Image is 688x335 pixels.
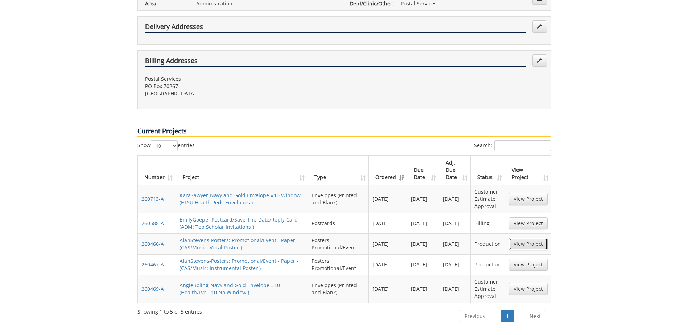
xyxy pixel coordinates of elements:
td: Envelopes (Printed and Blank) [308,185,369,213]
td: [DATE] [439,185,471,213]
td: [DATE] [407,213,439,233]
a: View Project [509,238,548,250]
a: View Project [509,193,548,205]
td: [DATE] [407,185,439,213]
a: Next [525,310,545,322]
th: Adj. Due Date: activate to sort column ascending [439,156,471,185]
td: [DATE] [369,254,407,275]
p: [GEOGRAPHIC_DATA] [145,90,339,97]
a: 260713-A [141,195,164,202]
th: Ordered: activate to sort column ascending [369,156,407,185]
td: [DATE] [407,254,439,275]
a: View Project [509,217,548,229]
a: 260467-A [141,261,164,268]
th: Project: activate to sort column ascending [176,156,308,185]
th: Number: activate to sort column ascending [138,156,176,185]
a: EmilyGoepel-Postcard/Save-The-Date/Reply Card - (ADM: Top Scholar Invitations ) [180,216,301,230]
a: 260588-A [141,220,164,227]
td: [DATE] [369,213,407,233]
a: AlanStevens-Posters: Promotional/Event - Paper - (CAS/Music: Instrumental Poster ) [180,257,298,272]
td: Customer Estimate Approval [471,185,505,213]
th: Status: activate to sort column ascending [471,156,505,185]
a: View Project [509,259,548,271]
a: AlanStevens-Posters: Promotional/Event - Paper - (CAS/Music: Vocal Poster ) [180,237,298,251]
td: [DATE] [439,213,471,233]
td: Postcards [308,213,369,233]
h4: Billing Addresses [145,57,526,67]
th: View Project: activate to sort column ascending [505,156,551,185]
td: Posters: Promotional/Event [308,233,369,254]
a: Previous [460,310,490,322]
a: View Project [509,283,548,295]
p: Current Projects [137,127,551,137]
a: 1 [501,310,514,322]
td: [DATE] [439,254,471,275]
td: Envelopes (Printed and Blank) [308,275,369,303]
td: Posters: Promotional/Event [308,254,369,275]
th: Type: activate to sort column ascending [308,156,369,185]
p: Postal Services [145,75,339,83]
td: [DATE] [439,233,471,254]
td: [DATE] [407,233,439,254]
td: Production [471,254,505,275]
h4: Delivery Addresses [145,23,526,33]
th: Due Date: activate to sort column ascending [407,156,439,185]
label: Show entries [137,140,195,151]
td: [DATE] [407,275,439,303]
td: [DATE] [439,275,471,303]
select: Showentries [151,140,178,151]
td: Customer Estimate Approval [471,275,505,303]
a: 260469-A [141,285,164,292]
a: Edit Addresses [532,20,547,33]
td: [DATE] [369,233,407,254]
p: PO Box 70267 [145,83,339,90]
a: KaraSawyer-Navy and Gold Envelope #10 Window - (ETSU Health Peds Envelopes ) [180,192,304,206]
a: Edit Addresses [532,54,547,67]
div: Showing 1 to 5 of 5 entries [137,305,202,315]
td: Production [471,233,505,254]
td: [DATE] [369,275,407,303]
a: 260466-A [141,240,164,247]
td: [DATE] [369,185,407,213]
label: Search: [474,140,551,151]
td: Billing [471,213,505,233]
input: Search: [494,140,551,151]
a: AngieBoling-Navy and Gold Envelope #10 - (Health/IM: #10 No Window ) [180,282,283,296]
